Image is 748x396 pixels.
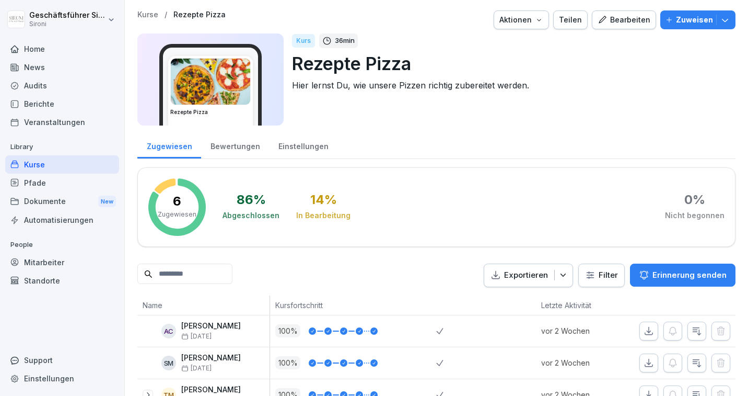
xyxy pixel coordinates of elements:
[5,211,119,229] a: Automatisierungen
[541,325,619,336] p: vor 2 Wochen
[5,174,119,192] a: Pfade
[484,264,573,287] button: Exportieren
[5,369,119,388] a: Einstellungen
[310,194,337,206] div: 14 %
[269,132,337,159] a: Einstellungen
[5,253,119,271] a: Mitarbeiter
[275,324,300,337] p: 100 %
[598,14,650,26] div: Bearbeiten
[296,210,350,221] div: In Bearbeitung
[494,10,549,29] button: Aktionen
[237,194,266,206] div: 86 %
[292,50,727,77] p: Rezepte Pizza
[5,76,119,95] a: Audits
[29,20,106,28] p: Sironi
[541,357,619,368] p: vor 2 Wochen
[585,270,618,280] div: Filter
[181,354,241,363] p: [PERSON_NAME]
[660,10,735,29] button: Zuweisen
[29,11,106,20] p: Geschäftsführer Sironi
[335,36,355,46] p: 36 min
[181,322,241,331] p: [PERSON_NAME]
[275,300,431,311] p: Kursfortschritt
[5,113,119,131] a: Veranstaltungen
[5,271,119,290] a: Standorte
[5,95,119,113] a: Berichte
[165,10,167,19] p: /
[5,236,119,253] p: People
[676,14,713,26] p: Zuweisen
[499,14,543,26] div: Aktionen
[181,386,241,394] p: [PERSON_NAME]
[504,269,548,281] p: Exportieren
[630,264,735,287] button: Erinnerung senden
[173,10,226,19] a: Rezepte Pizza
[5,40,119,58] a: Home
[181,333,212,340] span: [DATE]
[161,356,176,370] div: SM
[137,10,158,19] a: Kurse
[5,58,119,76] a: News
[5,192,119,211] a: DokumenteNew
[143,300,264,311] p: Name
[559,14,582,26] div: Teilen
[553,10,588,29] button: Teilen
[579,264,624,287] button: Filter
[201,132,269,159] a: Bewertungen
[5,139,119,155] p: Library
[98,196,116,208] div: New
[137,132,201,159] a: Zugewiesen
[5,351,119,369] div: Support
[223,210,279,221] div: Abgeschlossen
[684,194,705,206] div: 0 %
[161,324,176,338] div: AC
[292,34,315,48] div: Kurs
[541,300,614,311] p: Letzte Aktivität
[181,365,212,372] span: [DATE]
[5,192,119,211] div: Dokumente
[173,195,181,208] p: 6
[665,210,724,221] div: Nicht begonnen
[592,10,656,29] button: Bearbeiten
[652,269,727,281] p: Erinnerung senden
[275,356,300,369] p: 100 %
[170,108,251,116] h3: Rezepte Pizza
[5,155,119,174] a: Kurse
[158,210,196,219] p: Zugewiesen
[292,79,727,92] p: Hier lernst Du, wie unsere Pizzen richtig zubereitet werden.
[171,59,250,105] img: tz25f0fmpb70tuguuhxz5i1d.png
